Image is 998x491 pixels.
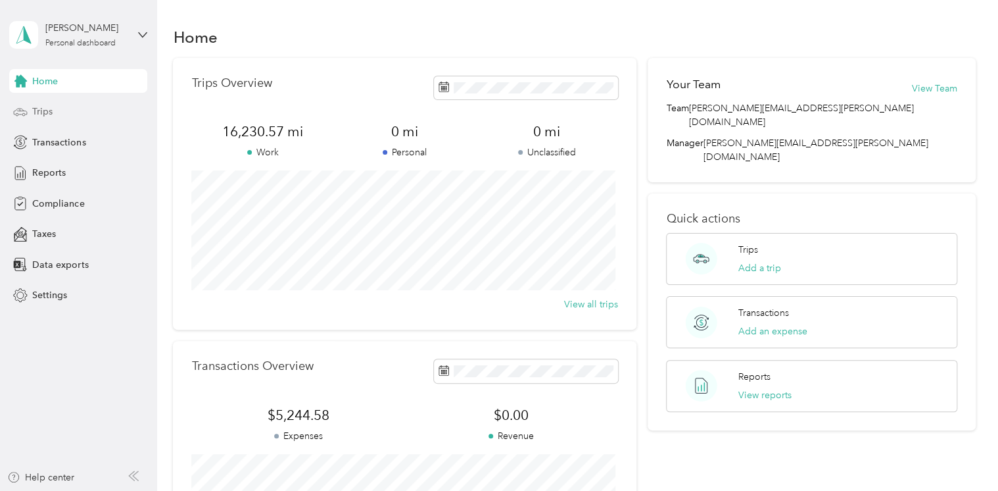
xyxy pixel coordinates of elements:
[476,122,618,141] span: 0 mi
[666,136,703,164] span: Manager
[405,429,618,443] p: Revenue
[334,122,476,141] span: 0 mi
[191,406,404,425] span: $5,244.58
[32,288,67,302] span: Settings
[173,30,217,44] h1: Home
[191,76,272,90] p: Trips Overview
[666,212,957,226] p: Quick actions
[45,39,116,47] div: Personal dashboard
[32,258,88,272] span: Data exports
[405,406,618,425] span: $0.00
[738,370,771,384] p: Reports
[45,21,128,35] div: [PERSON_NAME]
[924,417,998,491] iframe: Everlance-gr Chat Button Frame
[738,261,781,275] button: Add a trip
[32,136,85,149] span: Transactions
[703,138,928,163] span: [PERSON_NAME][EMAIL_ADDRESS][PERSON_NAME][DOMAIN_NAME]
[191,122,333,141] span: 16,230.57 mi
[334,145,476,159] p: Personal
[476,145,618,159] p: Unclassified
[564,297,618,311] button: View all trips
[666,101,688,129] span: Team
[7,471,74,484] button: Help center
[738,243,758,257] p: Trips
[32,166,66,180] span: Reports
[738,306,789,320] p: Transactions
[666,76,720,93] h2: Your Team
[32,74,58,88] span: Home
[32,197,84,211] span: Compliance
[688,101,957,129] span: [PERSON_NAME][EMAIL_ADDRESS][PERSON_NAME][DOMAIN_NAME]
[32,105,53,118] span: Trips
[191,145,333,159] p: Work
[912,82,957,95] button: View Team
[738,324,807,338] button: Add an expense
[191,429,404,443] p: Expenses
[32,227,56,241] span: Taxes
[191,359,313,373] p: Transactions Overview
[738,388,792,402] button: View reports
